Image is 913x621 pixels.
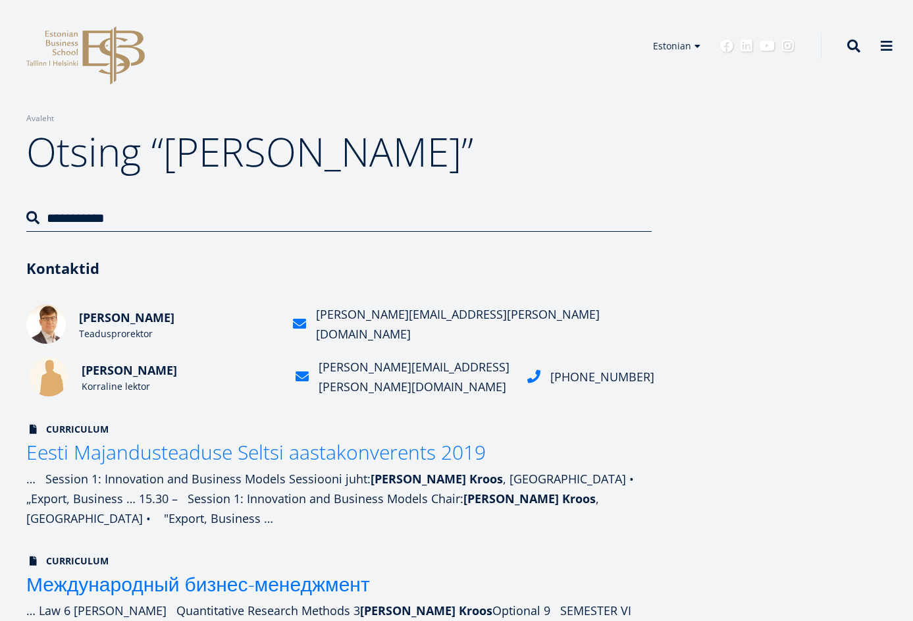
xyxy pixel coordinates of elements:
[26,423,109,436] span: Curriculum
[469,471,503,487] strong: Kroos
[562,491,596,506] strong: Kroos
[26,439,486,466] span: Eesti Majandusteaduse Seltsi aastakonverents 2019
[371,471,466,487] strong: [PERSON_NAME]
[720,40,733,53] a: Facebook
[79,327,276,340] div: Teadusprorektor
[82,362,177,378] span: [PERSON_NAME]
[550,367,654,387] div: [PHONE_NUMBER]
[26,112,54,125] a: Avaleht
[26,304,66,344] img: Karmo Kroos
[781,40,795,53] a: Instagram
[29,357,68,396] img: Karmo Kroos
[740,40,753,53] a: Linkedin
[463,491,559,506] strong: [PERSON_NAME]
[82,380,279,393] div: Korraline lektor
[459,603,492,618] strong: Kroos
[360,603,456,618] strong: [PERSON_NAME]
[319,357,511,396] div: [PERSON_NAME][EMAIL_ADDRESS][PERSON_NAME][DOMAIN_NAME]
[26,554,109,568] span: Curriculum
[316,304,652,344] div: [PERSON_NAME][EMAIL_ADDRESS][PERSON_NAME][DOMAIN_NAME]
[26,570,370,597] span: Международный бизнес-менеджмент
[26,469,652,528] div: … Session 1: Innovation and Business Models Sessiooni juht: , [GEOGRAPHIC_DATA] • „Export, Busine...
[760,40,775,53] a: Youtube
[79,310,174,325] span: [PERSON_NAME]
[26,258,652,278] h3: Kontaktid
[26,125,652,178] h1: Otsing “[PERSON_NAME]”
